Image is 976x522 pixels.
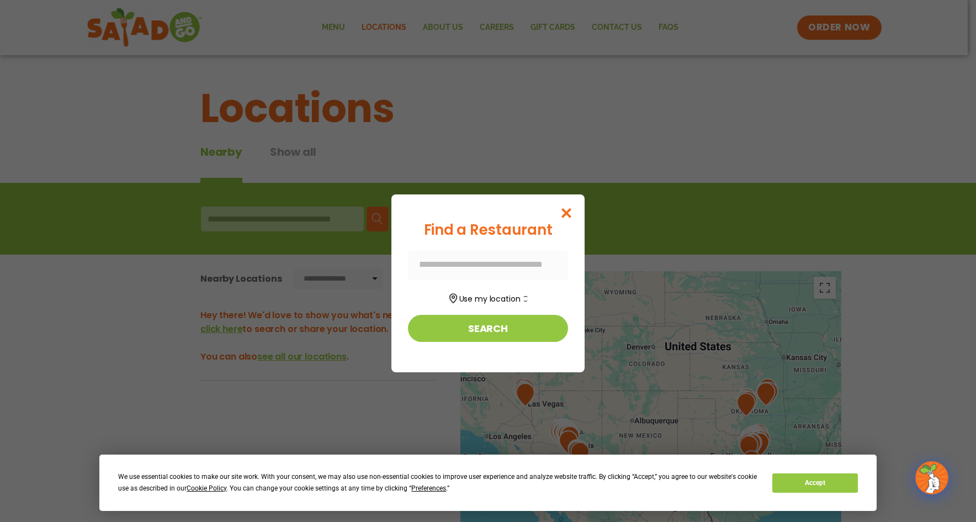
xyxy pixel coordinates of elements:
div: Cookie Consent Prompt [99,455,877,511]
button: Close modal [549,194,585,231]
button: Search [408,315,568,342]
span: Cookie Policy [187,484,226,492]
img: wpChatIcon [916,462,947,493]
div: Find a Restaurant [408,219,568,241]
button: Use my location [408,290,568,305]
button: Accept [772,473,857,493]
span: Preferences [411,484,446,492]
div: We use essential cookies to make our site work. With your consent, we may also use non-essential ... [118,471,759,494]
